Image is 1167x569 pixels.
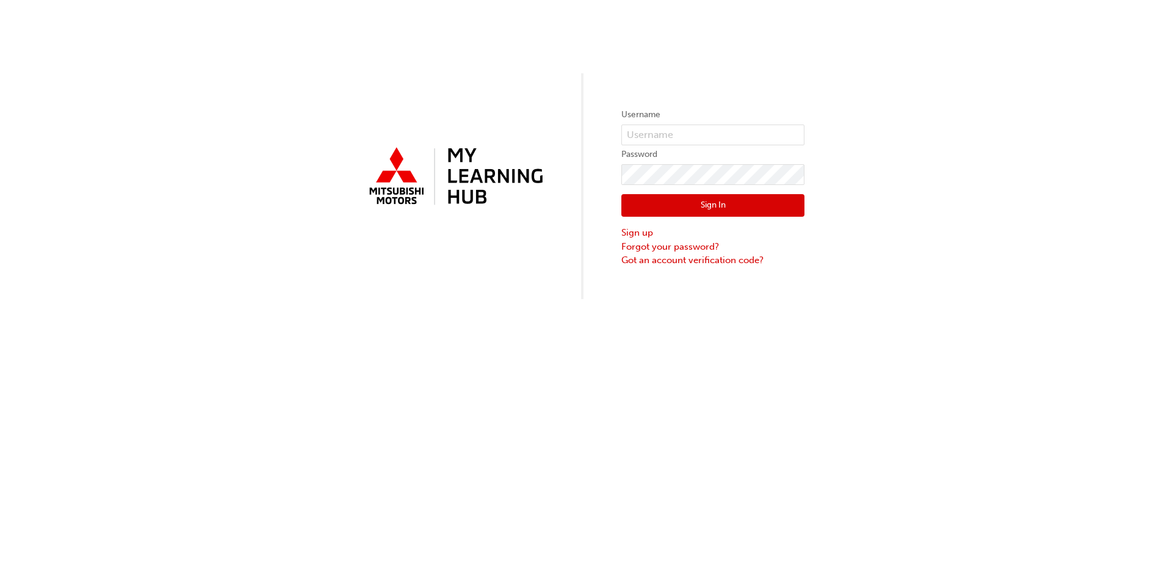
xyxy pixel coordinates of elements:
button: Sign In [621,194,804,217]
img: mmal [363,142,546,212]
a: Got an account verification code? [621,253,804,267]
input: Username [621,125,804,145]
label: Username [621,107,804,122]
a: Sign up [621,226,804,240]
label: Password [621,147,804,162]
a: Forgot your password? [621,240,804,254]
